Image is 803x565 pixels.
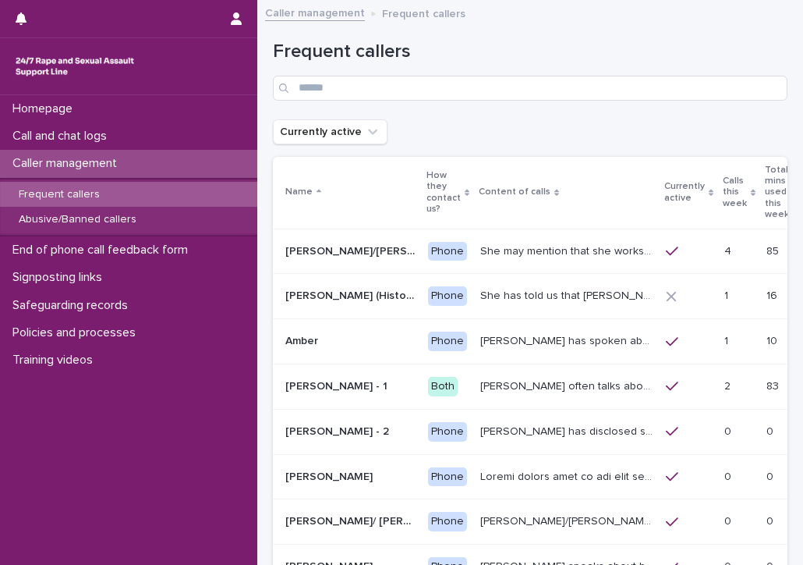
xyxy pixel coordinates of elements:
p: Safeguarding records [6,298,140,313]
div: Phone [428,422,467,442]
p: 1 [724,286,731,303]
p: 0 [724,467,734,484]
p: Amber [285,332,321,348]
p: [PERSON_NAME]/ [PERSON_NAME] [285,512,419,528]
p: 85 [766,242,782,258]
p: Andrew shared that he has been raped and beaten by a group of men in or near his home twice withi... [480,467,656,484]
p: Total mins used this week [765,162,789,224]
h1: Frequent callers [273,41,787,63]
p: 16 [766,286,780,303]
p: [PERSON_NAME] - 1 [285,377,391,393]
p: 83 [766,377,782,393]
div: Phone [428,332,467,351]
p: [PERSON_NAME] [285,467,376,484]
button: Currently active [273,119,387,144]
div: Phone [428,242,467,261]
p: 1 [724,332,731,348]
p: 0 [724,422,734,439]
p: Anna/Emma often talks about being raped at gunpoint at the age of 13/14 by her ex-partner, aged 1... [480,512,656,528]
p: Training videos [6,353,105,368]
div: Both [428,377,458,396]
p: Abusive/Banned callers [6,213,149,226]
input: Search [273,76,787,101]
p: [PERSON_NAME] - 2 [285,422,392,439]
p: Homepage [6,101,85,116]
div: Phone [428,512,467,531]
p: 0 [766,422,776,439]
p: She may mention that she works as a Nanny, looking after two children. Abbie / Emily has let us k... [480,242,656,258]
p: How they contact us? [426,167,461,219]
p: 0 [766,467,776,484]
p: 2 [724,377,734,393]
p: Name [285,183,313,201]
p: Amy often talks about being raped a night before or 2 weeks ago or a month ago. She also makes re... [480,377,656,393]
p: Content of calls [479,183,550,201]
p: Signposting links [6,270,115,285]
p: 10 [766,332,780,348]
p: 0 [766,512,776,528]
p: Frequent callers [382,4,465,21]
img: rhQMoQhaT3yELyF149Cw [12,51,137,82]
a: Caller management [265,3,365,21]
p: She has told us that Prince Andrew was involved with her abuse. Men from Hollywood (or 'Hollywood... [480,286,656,303]
div: Phone [428,286,467,306]
p: Frequent callers [6,188,112,201]
p: Call and chat logs [6,129,119,144]
div: Phone [428,467,467,487]
p: Calls this week [723,172,747,212]
p: End of phone call feedback form [6,243,200,258]
p: Caller management [6,156,129,171]
p: Alison (Historic Plan) [285,286,419,303]
p: Amy has disclosed she has survived two rapes, one in the UK and the other in Australia in 2013. S... [480,422,656,439]
p: Abbie/Emily (Anon/'I don't know'/'I can't remember') [285,242,419,258]
p: Policies and processes [6,325,148,340]
p: Amber has spoken about multiple experiences of sexual abuse. Amber told us she is now 18 (as of 0... [480,332,656,348]
p: Currently active [664,178,705,207]
p: 4 [724,242,734,258]
p: 0 [724,512,734,528]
